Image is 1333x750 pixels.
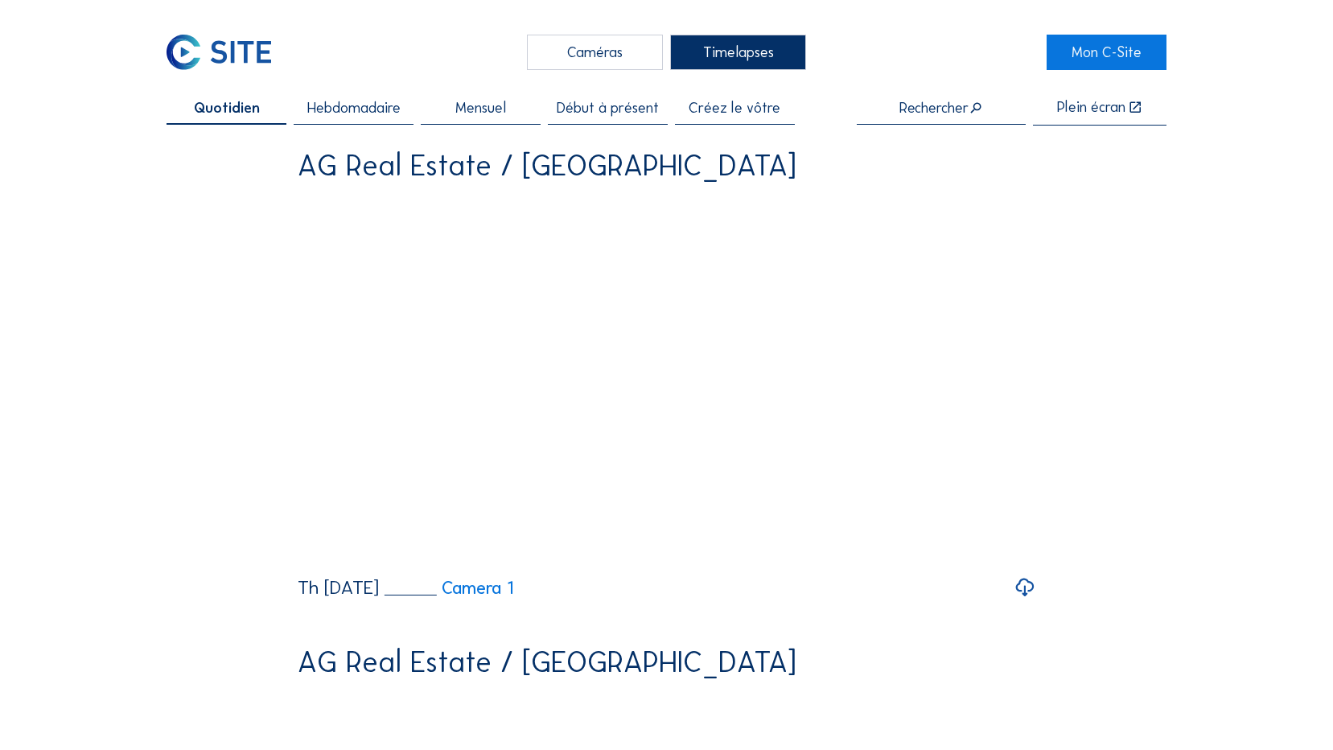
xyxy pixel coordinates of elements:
div: AG Real Estate / [GEOGRAPHIC_DATA] [298,648,796,677]
span: Mensuel [455,101,506,115]
div: Caméras [527,35,663,70]
div: AG Real Estate / [GEOGRAPHIC_DATA] [298,151,796,180]
a: Camera 1 [385,579,513,597]
a: Mon C-Site [1047,35,1166,70]
div: Timelapses [670,35,806,70]
video: Your browser does not support the video tag. [298,194,1035,562]
span: Début à présent [557,101,659,115]
div: Th [DATE] [298,579,379,598]
span: Hebdomadaire [307,101,401,115]
span: Créez le vôtre [689,101,780,115]
span: Quotidien [194,101,260,115]
div: Plein écran [1057,100,1125,115]
a: C-SITE Logo [167,35,286,70]
img: C-SITE Logo [167,35,271,70]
